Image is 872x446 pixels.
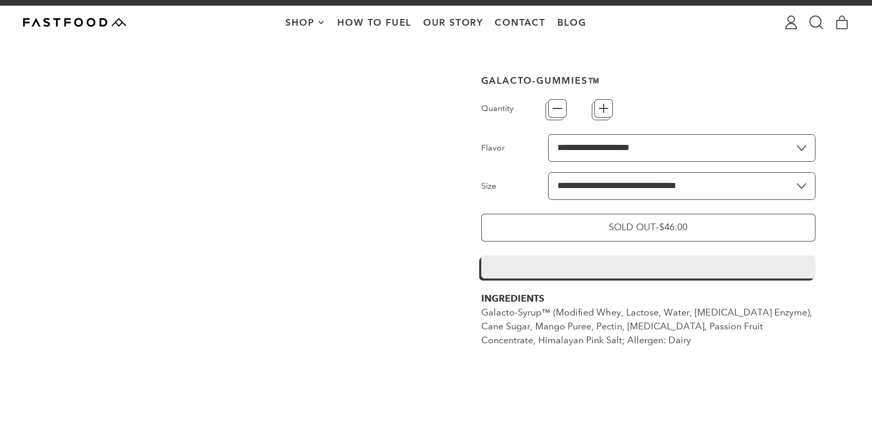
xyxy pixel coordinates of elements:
[417,6,489,39] a: Our Story
[481,293,544,304] strong: INGREDIENTS
[23,18,126,27] img: Fastfood
[285,18,317,27] span: Shop
[609,221,656,233] span: Sold Out
[481,292,815,347] div: Galacto-Syrup™ (Modified Whey, Lactose, Water, [MEDICAL_DATA] Enzyme), Cane Sugar, Mango Puree, P...
[481,214,815,241] button: Sold Out–$46.00
[594,99,613,118] button: +
[332,6,417,39] a: How To Fuel
[656,221,659,233] span: –
[489,6,551,39] a: Contact
[280,6,332,39] button: Shop
[481,102,548,115] label: Quantity
[481,76,815,85] h1: Galacto-Gummies™️
[481,180,548,192] label: Size
[481,142,548,154] label: Flavor
[548,99,567,118] button: −
[551,6,592,39] a: Blog
[659,221,687,233] span: $46.00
